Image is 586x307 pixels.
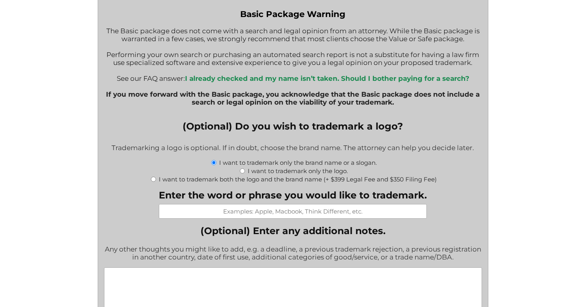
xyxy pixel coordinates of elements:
legend: (Optional) Do you wish to trademark a logo? [183,120,403,132]
label: I want to trademark only the brand name or a slogan. [219,159,377,166]
input: Examples: Apple, Macbook, Think Different, etc. [159,204,427,219]
label: Enter the word or phrase you would like to trademark. [159,189,427,201]
div: Trademarking a logo is optional. If in doubt, choose the brand name. The attorney can help you de... [104,139,482,158]
div: Any other thoughts you might like to add, e.g. a deadline, a previous trademark rejection, a prev... [104,240,482,267]
label: I want to trademark only the logo. [248,167,348,175]
label: (Optional) Enter any additional notes. [104,225,482,236]
label: I want to trademark both the logo and the brand name (+ $399 Legal Fee and $350 Filing Fee) [159,175,437,183]
b: If you move forward with the Basic package, you acknowledge that the Basic package does not inclu... [106,90,480,106]
a: I already checked and my name isn’t taken. Should I bother paying for a search? [185,74,469,82]
div: The Basic package does not come with a search and legal opinion from an attorney. While the Basic... [104,9,482,114]
strong: Basic Package Warning [240,9,345,19]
